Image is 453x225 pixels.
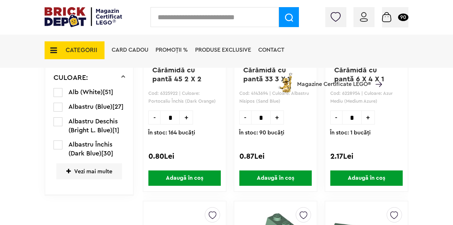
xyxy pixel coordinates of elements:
[330,170,403,186] span: Adaugă în coș
[398,14,408,21] small: 90
[66,47,97,53] span: CATEGORII
[148,90,221,106] p: Cod: 6325922 | Culoare: Portocaliu Închis (Dark Orange)
[112,47,148,53] a: Card Cadou
[362,111,375,124] span: +
[112,103,123,110] span: [27]
[330,111,342,124] span: -
[330,126,412,140] span: În stoc: 1 bucăţi
[143,170,226,186] a: Adaugă în coș
[148,126,230,140] span: În stoc: 164 bucăţi
[330,152,403,161] div: 2.17Lei
[330,90,403,106] p: Cod: 6228954 | Culoare: Azur Mediu (Medium Azure)
[234,170,317,186] a: Adaugă în coș
[148,152,221,161] div: 0.80Lei
[297,71,371,88] span: Magazine Certificate LEGO®
[258,47,284,53] a: Contact
[156,47,188,53] a: PROMOȚII %
[68,103,112,110] span: Albastru (Blue)
[68,141,112,157] span: Albastru Închis (Dark Blue)
[239,90,312,106] p: Cod: 4143694 | Culoare: Albastru Nisipos (Sand Blue)
[325,170,408,186] a: Adaugă în coș
[371,72,382,78] a: Magazine Certificate LEGO®
[195,47,251,53] a: Produse exclusive
[112,127,119,133] span: [1]
[239,111,251,124] span: -
[56,163,122,179] span: Vezi mai multe
[239,126,321,140] span: În stoc: 90 bucăţi
[101,150,113,157] span: [30]
[239,170,312,186] span: Adaugă în coș
[148,111,160,124] span: -
[68,118,118,133] span: Albastru Deschis (Bright L. Blue)
[148,170,221,186] span: Adaugă în coș
[180,111,193,124] span: +
[239,152,312,161] div: 0.87Lei
[271,111,284,124] span: +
